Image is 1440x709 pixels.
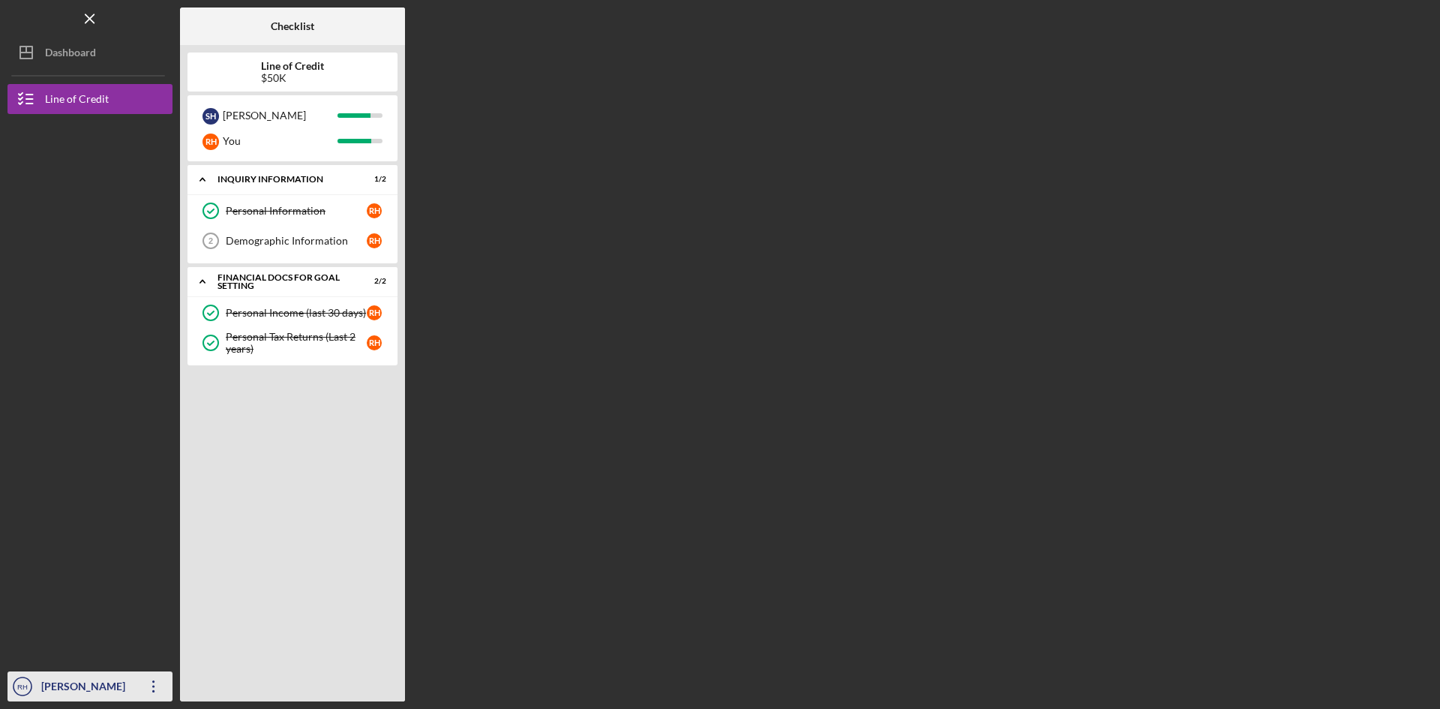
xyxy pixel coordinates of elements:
a: 2Demographic InformationRH [195,226,390,256]
div: Demographic Information [226,235,367,247]
div: Line of Credit [45,84,109,118]
button: Dashboard [7,38,172,68]
div: S H [202,108,219,125]
div: R H [367,305,382,320]
text: RH [17,683,28,691]
div: R H [367,233,382,248]
div: [PERSON_NAME] [223,103,337,128]
a: Personal Income (last 30 days)RH [195,298,390,328]
b: Checklist [271,20,314,32]
div: You [223,128,337,154]
tspan: 2 [208,236,213,245]
div: R H [367,335,382,350]
div: 1 / 2 [359,175,386,184]
b: Line of Credit [261,60,324,72]
button: Line of Credit [7,84,172,114]
div: $50K [261,72,324,84]
div: Financial Docs for Goal Setting [217,273,349,290]
a: Personal Tax Returns (Last 2 years)RH [195,328,390,358]
div: INQUIRY INFORMATION [217,175,349,184]
div: Personal Tax Returns (Last 2 years) [226,331,367,355]
div: Personal Income (last 30 days) [226,307,367,319]
button: RH[PERSON_NAME] [7,671,172,701]
div: 2 / 2 [359,277,386,286]
div: Dashboard [45,38,96,71]
div: Personal Information [226,205,367,217]
div: [PERSON_NAME] [37,671,135,705]
a: Personal InformationRH [195,196,390,226]
div: R H [202,134,219,150]
div: R H [367,203,382,218]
